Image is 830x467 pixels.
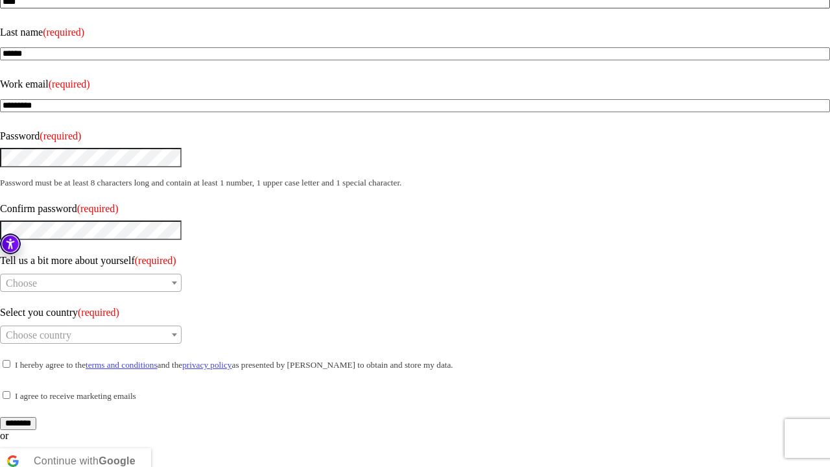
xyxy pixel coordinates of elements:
[40,130,81,141] span: (required)
[6,278,37,289] span: Choose
[86,360,158,370] a: terms and conditions
[3,360,10,368] input: I hereby agree to theterms and conditionsand theprivacy policyas presented by [PERSON_NAME] to ob...
[135,255,176,266] span: (required)
[43,27,84,38] span: (required)
[6,329,71,341] span: Choose country
[3,391,10,399] input: I agree to receive marketing emails
[99,455,136,466] b: Google
[78,307,119,318] span: (required)
[49,78,90,90] span: (required)
[15,360,453,370] small: I hereby agree to the and the as presented by [PERSON_NAME] to obtain and store my data.
[77,203,119,214] span: (required)
[182,360,231,370] a: privacy policy
[15,391,136,401] small: I agree to receive marketing emails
